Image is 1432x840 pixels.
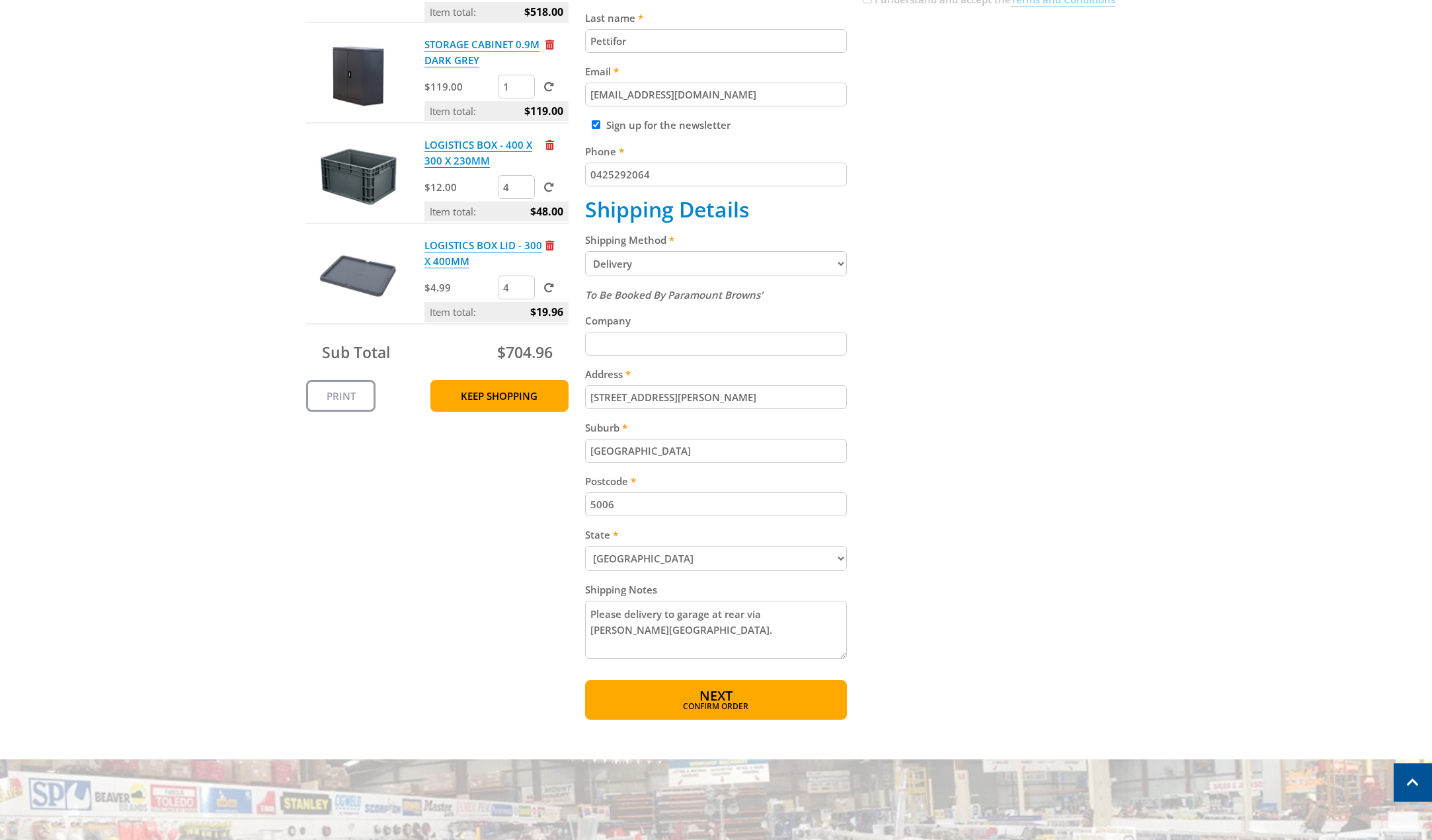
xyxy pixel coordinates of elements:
[424,2,569,22] p: Item total:
[424,280,495,295] p: $4.99
[585,420,848,436] label: Suburb
[497,342,553,363] span: $704.96
[585,251,848,276] select: Please select a shipping method.
[585,63,848,79] label: Email
[545,239,554,252] a: Remove from cart
[606,118,731,132] label: Sign up for the newsletter
[585,83,848,106] input: Please enter your email address.
[585,197,848,222] h2: Shipping Details
[585,163,848,186] input: Please enter your telephone number.
[699,687,733,705] span: Next
[424,79,495,95] p: $119.00
[319,36,398,116] img: STORAGE CABINET 0.9M DARK GREY
[585,582,848,597] label: Shipping Notes
[424,138,532,168] a: LOGISTICS BOX - 400 X 300 X 230MM
[585,10,848,26] label: Last name
[530,202,563,221] span: $48.00
[319,137,398,216] img: LOGISTICS BOX - 400 X 300 X 230MM
[524,101,563,121] span: $119.00
[585,680,848,720] button: Next Confirm order
[424,101,569,121] p: Item total:
[585,527,848,543] label: State
[585,29,848,53] input: Please enter your last name.
[424,302,569,322] p: Item total:
[524,2,563,22] span: $518.00
[530,302,563,322] span: $19.96
[614,703,819,710] span: Confirm order
[424,38,539,67] a: STORAGE CABINET 0.9M DARK GREY
[306,380,376,412] a: Print
[585,232,848,248] label: Shipping Method
[585,313,848,328] label: Company
[322,342,390,363] span: Sub Total
[585,439,848,463] input: Please enter your suburb.
[585,546,848,571] select: Please select your state.
[545,38,554,51] a: Remove from cart
[424,202,569,221] p: Item total:
[424,179,495,195] p: $12.00
[585,366,848,382] label: Address
[585,288,763,301] em: To Be Booked By Paramount Browns'
[319,237,398,317] img: LOGISTICS BOX LID - 300 X 400MM
[424,239,542,268] a: LOGISTICS BOX LID - 300 X 400MM
[430,380,569,412] a: Keep Shopping
[585,492,848,516] input: Please enter your postcode.
[585,473,848,489] label: Postcode
[585,143,848,159] label: Phone
[585,385,848,409] input: Please enter your address.
[545,138,554,151] a: Remove from cart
